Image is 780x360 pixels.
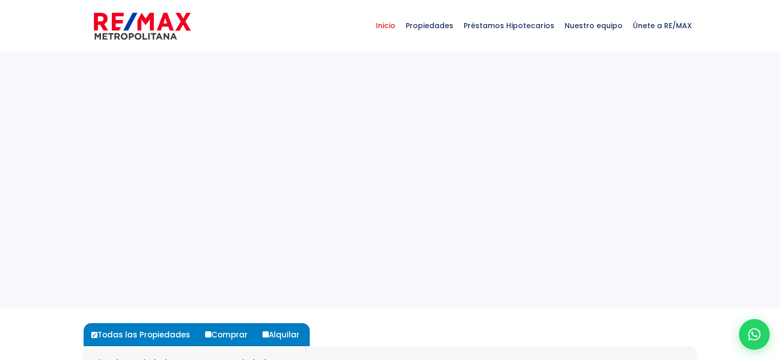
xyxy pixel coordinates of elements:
[91,332,97,338] input: Todas las Propiedades
[263,331,269,337] input: Alquilar
[458,10,559,41] span: Préstamos Hipotecarios
[628,10,697,41] span: Únete a RE/MAX
[205,331,211,337] input: Comprar
[203,323,258,346] label: Comprar
[94,11,191,41] img: remax-metropolitana-logo
[371,10,401,41] span: Inicio
[260,323,310,346] label: Alquilar
[401,10,458,41] span: Propiedades
[559,10,628,41] span: Nuestro equipo
[89,323,201,346] label: Todas las Propiedades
